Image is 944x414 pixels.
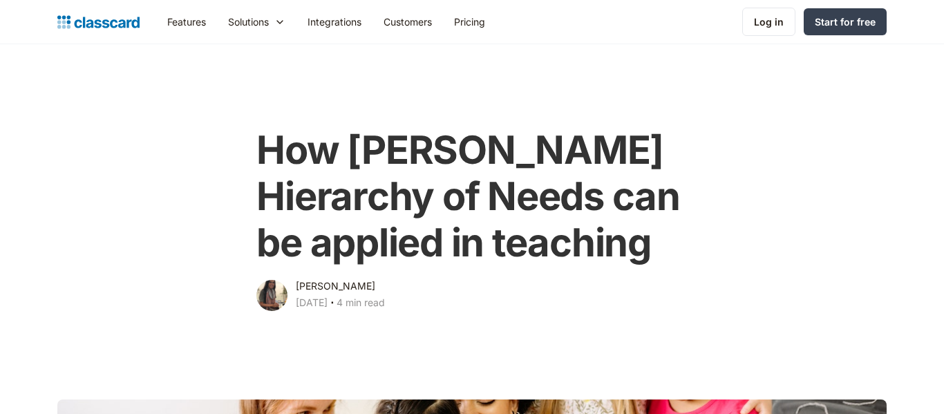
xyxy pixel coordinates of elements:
a: Log in [742,8,795,36]
div: 4 min read [337,294,385,311]
a: Features [156,6,217,37]
div: Solutions [228,15,269,29]
a: home [57,12,140,32]
div: [PERSON_NAME] [296,278,375,294]
div: Log in [754,15,784,29]
a: Start for free [804,8,887,35]
div: [DATE] [296,294,328,311]
div: ‧ [328,294,337,314]
a: Pricing [443,6,496,37]
a: Customers [372,6,443,37]
div: Start for free [815,15,876,29]
div: Solutions [217,6,296,37]
a: Integrations [296,6,372,37]
h1: How [PERSON_NAME] Hierarchy of Needs can be applied in teaching [256,127,687,267]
